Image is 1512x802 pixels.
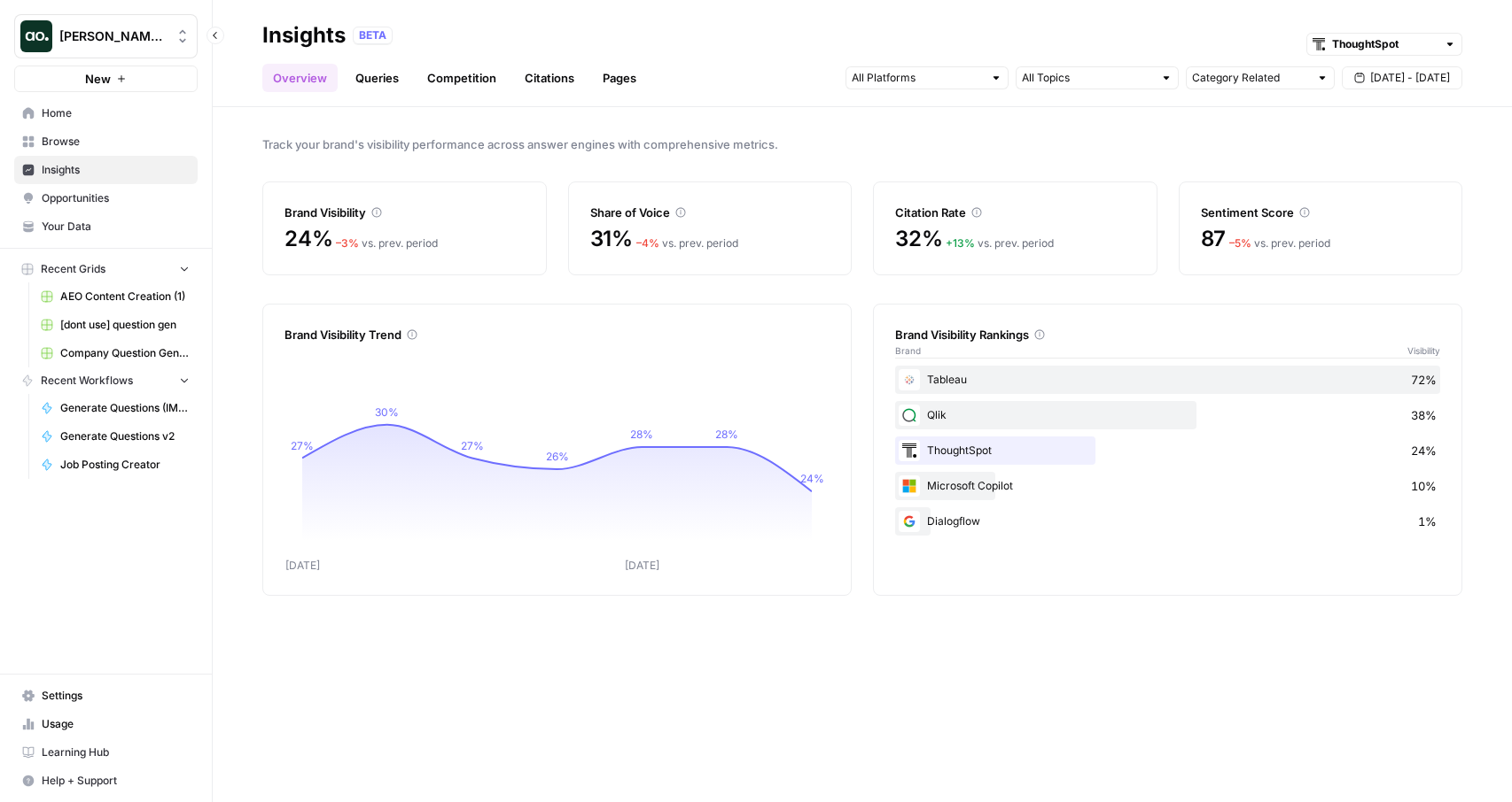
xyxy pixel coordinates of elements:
[895,343,921,358] span: Brand
[1418,513,1437,530] span: 1%
[715,428,738,441] tspan: 28%
[625,559,659,572] tspan: [DATE]
[42,773,190,789] span: Help + Support
[60,428,190,444] span: Generate Questions v2
[262,135,1462,153] span: Track your brand's visibility performance across answer engines with comprehensive metrics.
[590,204,830,221] div: Share of Voice
[42,134,190,150] span: Browse
[895,436,1440,465] div: ThoughtSpot
[899,511,920,532] img: yl4xathz0bu0psn9qrewxmnjolkn
[590,225,633,253] span: 31%
[353,27,393,44] div: BETA
[899,440,920,461] img: em6uifynyh9mio6ldxz8kkfnatao
[1192,69,1309,87] input: Category Related
[14,367,198,394] button: Recent Workflows
[946,236,975,250] span: + 13 %
[1411,442,1437,459] span: 24%
[42,219,190,235] span: Your Data
[946,235,1054,251] div: vs. prev. period
[336,235,438,251] div: vs. prev. period
[33,311,198,339] a: [dont use] question gen
[895,204,1135,221] div: Citation Rate
[336,236,359,250] span: – 3 %
[592,64,647,92] a: Pages
[375,405,399,419] tspan: 30%
[345,64,409,92] a: Queries
[42,190,190,206] span: Opportunities
[291,439,314,452] tspan: 27%
[42,105,190,121] span: Home
[60,289,190,305] span: AEO Content Creation (1)
[14,99,198,127] a: Home
[42,716,190,732] span: Usage
[33,339,198,367] a: Company Question Generation
[895,225,942,253] span: 32%
[33,394,198,422] a: Generate Questions (IMPROVED)
[41,373,133,389] span: Recent Workflows
[1411,406,1437,424] span: 38%
[1229,235,1330,251] div: vs. prev. period
[33,451,198,479] a: Job Posting Creator
[262,21,346,50] div: Insights
[546,450,569,463] tspan: 26%
[1201,225,1227,253] span: 87
[895,326,1440,343] div: Brand Visibility Rankings
[852,69,983,87] input: All Platforms
[630,428,653,441] tspan: 28%
[1332,35,1437,53] input: ThoughtSpot
[1370,70,1450,86] span: [DATE] - [DATE]
[899,369,920,390] img: kdf4ucm9w1dsh35th9k7a1vc8tb6
[1229,236,1251,250] span: – 5 %
[14,767,198,795] button: Help + Support
[895,507,1440,536] div: Dialogflow
[14,184,198,212] a: Opportunities
[417,64,507,92] a: Competition
[285,559,320,572] tspan: [DATE]
[14,14,198,58] button: Workspace: Dillon Test
[284,204,525,221] div: Brand Visibility
[14,710,198,738] a: Usage
[41,261,105,277] span: Recent Grids
[14,66,198,92] button: New
[1411,371,1437,389] span: 72%
[800,472,824,485] tspan: 24%
[262,64,338,92] a: Overview
[20,20,52,52] img: Dillon Test Logo
[1411,477,1437,495] span: 10%
[14,127,198,156] a: Browse
[85,70,111,88] span: New
[33,282,198,311] a: AEO Content Creation (1)
[14,212,198,241] a: Your Data
[284,326,830,343] div: Brand Visibility Trend
[14,156,198,184] a: Insights
[1342,66,1462,89] button: [DATE] - [DATE]
[895,401,1440,429] div: Qlik
[899,475,920,497] img: aln7fzklr3l99mnai0z5kuqxmnn3
[461,439,484,452] tspan: 27%
[514,64,585,92] a: Citations
[284,225,332,253] span: 24%
[14,256,198,282] button: Recent Grids
[42,162,190,178] span: Insights
[1201,204,1441,221] div: Sentiment Score
[60,345,190,361] span: Company Question Generation
[1022,69,1153,87] input: All Topics
[636,236,659,250] span: – 4 %
[14,738,198,767] a: Learning Hub
[42,688,190,704] span: Settings
[14,682,198,710] a: Settings
[60,457,190,473] span: Job Posting Creator
[60,400,190,416] span: Generate Questions (IMPROVED)
[42,744,190,760] span: Learning Hub
[895,366,1440,394] div: Tableau
[895,472,1440,500] div: Microsoft Copilot
[636,235,738,251] div: vs. prev. period
[33,422,198,451] a: Generate Questions v2
[1407,343,1440,358] span: Visibility
[899,405,920,426] img: xsqu0h2hwbvu35u0l79dsjlrovy7
[60,317,190,333] span: [dont use] question gen
[59,27,167,45] span: [PERSON_NAME] Test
